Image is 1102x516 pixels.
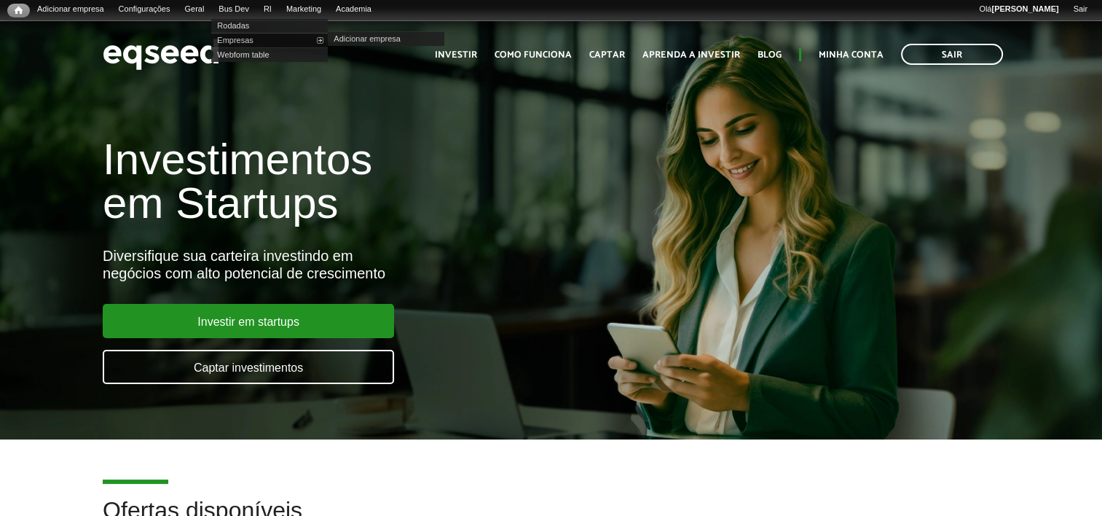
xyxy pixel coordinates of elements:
[103,247,632,282] div: Diversifique sua carteira investindo em negócios com alto potencial de crescimento
[211,4,256,15] a: Bus Dev
[589,50,625,60] a: Captar
[435,50,477,60] a: Investir
[642,50,740,60] a: Aprenda a investir
[256,4,279,15] a: RI
[1066,4,1095,15] a: Sair
[103,304,394,338] a: Investir em startups
[177,4,211,15] a: Geral
[972,4,1066,15] a: Olá[PERSON_NAME]
[103,138,632,225] h1: Investimentos em Startups
[7,4,30,17] a: Início
[901,44,1003,65] a: Sair
[279,4,328,15] a: Marketing
[328,4,379,15] a: Academia
[211,18,328,33] a: Rodadas
[30,4,111,15] a: Adicionar empresa
[819,50,883,60] a: Minha conta
[495,50,572,60] a: Como funciona
[15,5,23,15] span: Início
[757,50,782,60] a: Blog
[111,4,178,15] a: Configurações
[103,350,394,384] a: Captar investimentos
[103,35,219,74] img: EqSeed
[991,4,1058,13] strong: [PERSON_NAME]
